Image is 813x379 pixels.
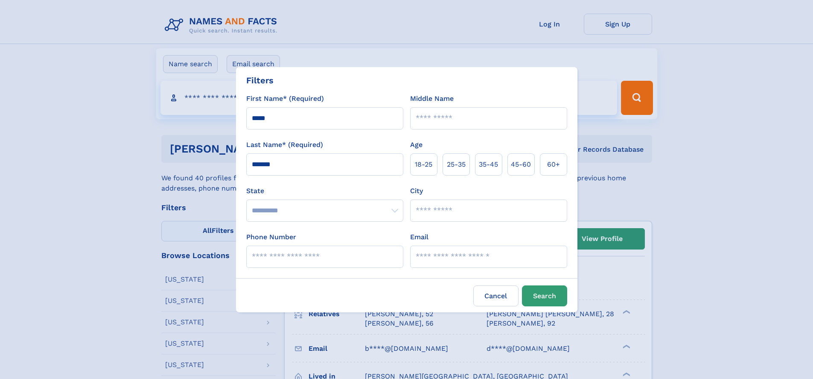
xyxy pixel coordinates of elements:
[522,285,567,306] button: Search
[246,74,274,87] div: Filters
[246,140,323,150] label: Last Name* (Required)
[246,186,403,196] label: State
[473,285,519,306] label: Cancel
[410,140,423,150] label: Age
[410,186,423,196] label: City
[410,94,454,104] label: Middle Name
[410,232,428,242] label: Email
[246,232,296,242] label: Phone Number
[547,159,560,170] span: 60+
[246,94,324,104] label: First Name* (Required)
[511,159,531,170] span: 45‑60
[479,159,498,170] span: 35‑45
[415,159,432,170] span: 18‑25
[447,159,466,170] span: 25‑35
